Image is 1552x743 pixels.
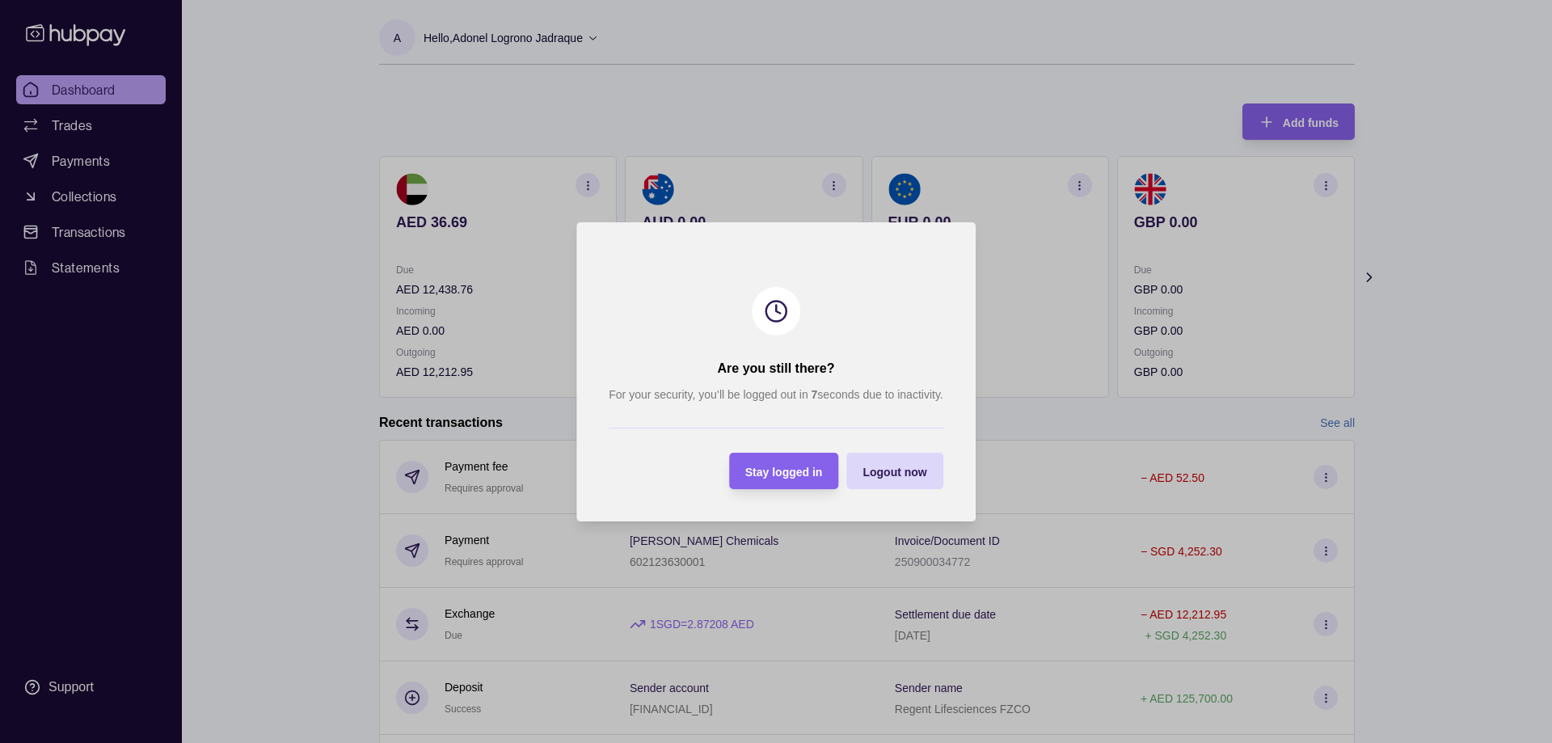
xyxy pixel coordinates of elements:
span: Stay logged in [745,465,823,478]
strong: 7 [812,388,818,401]
button: Stay logged in [729,453,839,489]
span: Logout now [862,465,926,478]
button: Logout now [846,453,943,489]
p: For your security, you’ll be logged out in seconds due to inactivity. [609,386,943,403]
h2: Are you still there? [718,360,835,378]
